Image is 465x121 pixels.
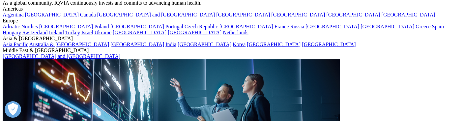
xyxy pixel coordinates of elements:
div: Europe [3,18,462,24]
a: [GEOGRAPHIC_DATA] and [GEOGRAPHIC_DATA] [97,12,215,17]
a: [GEOGRAPHIC_DATA] [271,12,325,17]
a: [GEOGRAPHIC_DATA] [216,12,270,17]
a: Ireland [49,30,64,35]
a: [GEOGRAPHIC_DATA] [178,42,231,47]
a: Switzerland [22,30,47,35]
div: Middle East & [GEOGRAPHIC_DATA] [3,47,462,53]
a: Netherlands [223,30,248,35]
a: Czech Republic [185,24,218,29]
div: Americas [3,6,462,12]
a: Poland [94,24,109,29]
a: Adriatic [3,24,20,29]
a: [GEOGRAPHIC_DATA] and [GEOGRAPHIC_DATA] [3,53,120,59]
a: [GEOGRAPHIC_DATA] [219,24,273,29]
a: [GEOGRAPHIC_DATA] [302,42,356,47]
a: Spain [432,24,444,29]
a: India [165,42,176,47]
a: [GEOGRAPHIC_DATA] [168,30,221,35]
a: [GEOGRAPHIC_DATA] [305,24,359,29]
a: France [275,24,289,29]
a: Greece [416,24,430,29]
div: Asia & [GEOGRAPHIC_DATA] [3,36,462,42]
a: [GEOGRAPHIC_DATA] [110,42,164,47]
a: Turkey [65,30,80,35]
a: [GEOGRAPHIC_DATA] [25,12,79,17]
a: [GEOGRAPHIC_DATA] [247,42,301,47]
a: Nordics [21,24,38,29]
a: Ukraine [95,30,112,35]
a: Korea [233,42,246,47]
a: [GEOGRAPHIC_DATA] [113,30,166,35]
a: Hungary [3,30,21,35]
a: Israel [81,30,93,35]
a: Portugal [165,24,183,29]
button: 優先設定センターを開く [5,101,21,118]
a: [GEOGRAPHIC_DATA] [39,24,93,29]
a: Argentina [3,12,24,17]
a: [GEOGRAPHIC_DATA] [361,24,414,29]
a: Russia [290,24,305,29]
a: [GEOGRAPHIC_DATA] [382,12,435,17]
a: Asia Pacific [3,42,28,47]
a: [GEOGRAPHIC_DATA] [327,12,380,17]
a: Australia & [GEOGRAPHIC_DATA] [29,42,109,47]
a: Canada [80,12,96,17]
a: [GEOGRAPHIC_DATA] [110,24,164,29]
